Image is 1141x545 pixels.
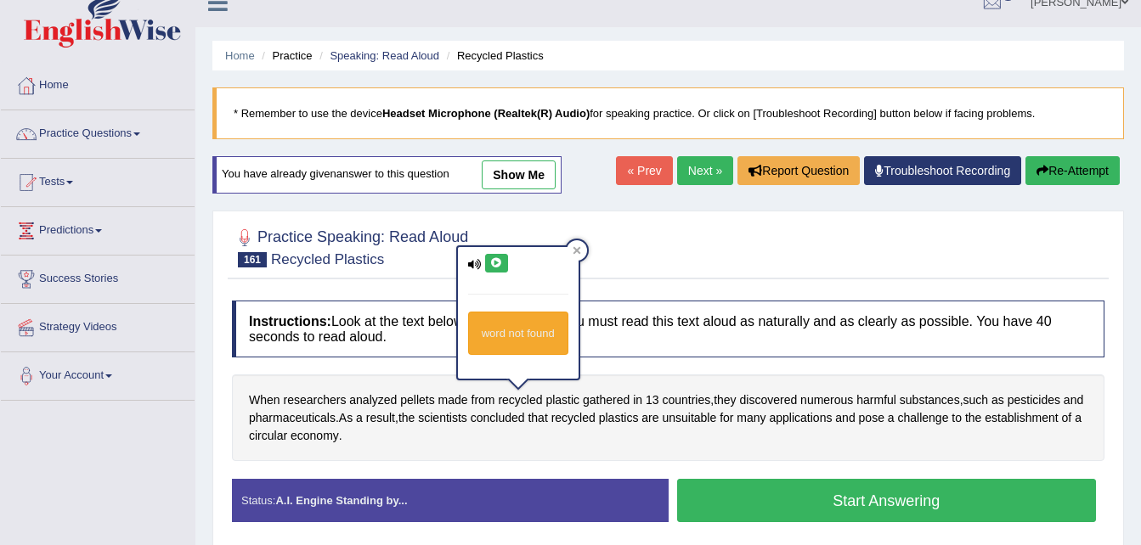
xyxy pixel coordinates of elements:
span: Click to see word definition [1008,391,1060,409]
span: Click to see word definition [641,409,658,427]
span: Click to see word definition [900,391,960,409]
span: Click to see word definition [583,391,630,409]
span: Click to see word definition [249,409,336,427]
span: 161 [238,252,267,267]
a: Success Stories [1,256,195,298]
span: Click to see word definition [356,409,363,427]
button: Report Question [737,156,860,185]
span: Click to see word definition [769,409,832,427]
div: Status: [232,479,669,522]
span: Click to see word definition [291,427,339,445]
span: Click to see word definition [662,391,710,409]
span: Click to see word definition [349,391,397,409]
span: Click to see word definition [800,391,853,409]
strong: A.I. Engine Standing by... [275,494,407,507]
span: Click to see word definition [952,409,962,427]
a: Tests [1,159,195,201]
span: Click to see word definition [438,391,468,409]
span: Click to see word definition [963,391,989,409]
span: Click to see word definition [835,409,855,427]
a: Troubleshoot Recording [864,156,1021,185]
li: Practice [257,48,312,64]
span: Click to see word definition [1075,409,1082,427]
span: Click to see word definition [856,391,896,409]
span: Click to see word definition [472,391,495,409]
h4: Look at the text below. In 40 seconds, you must read this text aloud as naturally and as clearly ... [232,301,1104,357]
div: word not found [468,312,568,355]
li: Recycled Plastics [443,48,544,64]
span: Click to see word definition [498,391,542,409]
span: Click to see word definition [528,409,547,427]
span: Click to see word definition [662,409,716,427]
a: « Prev [616,156,672,185]
b: Instructions: [249,314,331,329]
span: Click to see word definition [991,391,1004,409]
span: Click to see word definition [720,409,733,427]
span: Click to see word definition [1064,391,1083,409]
div: You have already given answer to this question [212,156,562,194]
a: show me [482,160,556,189]
a: Speaking: Read Aloud [330,49,439,62]
a: Strategy Videos [1,304,195,346]
h2: Practice Speaking: Read Aloud [232,225,468,267]
span: Click to see word definition [249,391,280,409]
b: Headset Microphone (Realtek(R) Audio) [382,107,590,120]
span: Click to see word definition [985,409,1058,427]
a: Predictions [1,207,195,250]
span: Click to see word definition [471,409,525,427]
button: Re-Attempt [1025,156,1120,185]
blockquote: * Remember to use the device for speaking practice. Or click on [Troubleshoot Recording] button b... [212,87,1124,139]
div: , , . , . [232,374,1104,461]
span: Click to see word definition [646,391,659,409]
span: Click to see word definition [898,409,949,427]
span: Click to see word definition [418,409,467,427]
span: Click to see word definition [737,409,765,427]
span: Click to see word definition [339,409,353,427]
span: Click to see word definition [740,391,798,409]
span: Click to see word definition [249,427,287,445]
span: Click to see word definition [714,391,736,409]
span: Click to see word definition [283,391,346,409]
span: Click to see word definition [400,391,434,409]
a: Home [1,62,195,104]
span: Click to see word definition [398,409,415,427]
span: Click to see word definition [599,409,639,427]
button: Start Answering [677,479,1097,522]
span: Click to see word definition [888,409,895,427]
span: Click to see word definition [633,391,642,409]
a: Practice Questions [1,110,195,153]
span: Click to see word definition [545,391,579,409]
span: Click to see word definition [859,409,884,427]
a: Your Account [1,352,195,395]
span: Click to see word definition [965,409,981,427]
span: Click to see word definition [366,409,395,427]
a: Home [225,49,255,62]
span: Click to see word definition [1062,409,1072,427]
a: Next » [677,156,733,185]
span: Click to see word definition [551,409,596,427]
small: Recycled Plastics [271,251,384,267]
